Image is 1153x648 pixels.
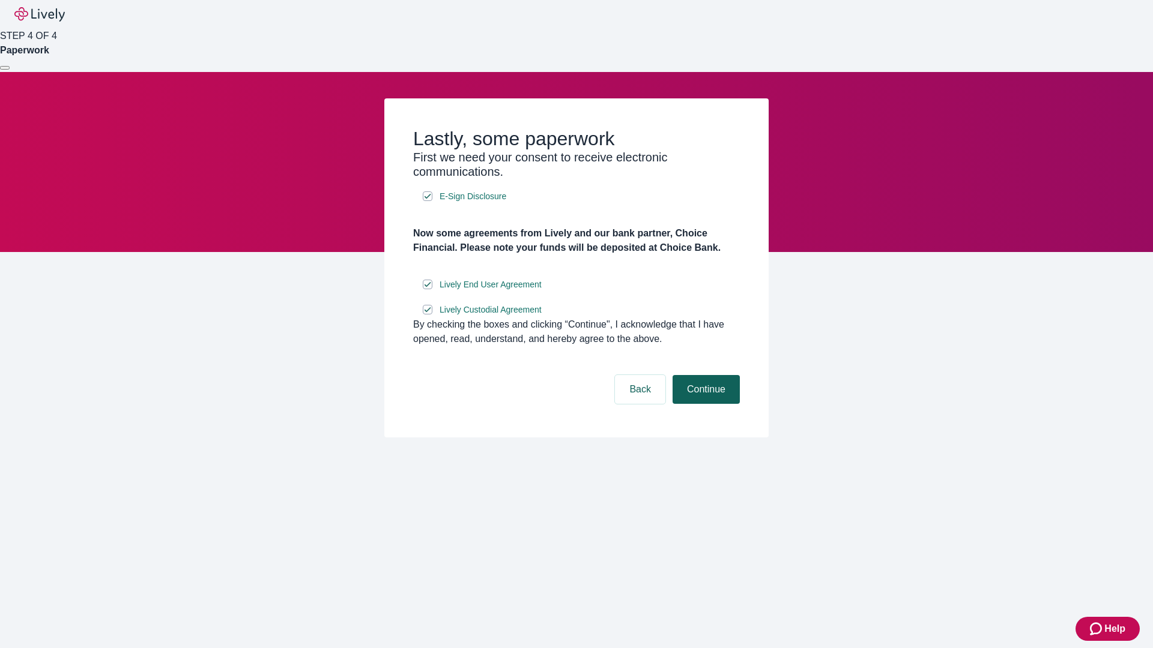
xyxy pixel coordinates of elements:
a: e-sign disclosure document [437,189,509,204]
button: Back [615,375,665,404]
svg: Zendesk support icon [1090,622,1104,636]
h2: Lastly, some paperwork [413,127,740,150]
a: e-sign disclosure document [437,277,544,292]
div: By checking the boxes and clicking “Continue", I acknowledge that I have opened, read, understand... [413,317,740,346]
span: Lively End User Agreement [440,278,542,291]
h3: First we need your consent to receive electronic communications. [413,150,740,179]
img: Lively [14,7,65,22]
span: Lively Custodial Agreement [440,304,542,316]
a: e-sign disclosure document [437,302,544,317]
span: Help [1104,622,1125,636]
button: Continue [673,375,740,404]
h4: Now some agreements from Lively and our bank partner, Choice Financial. Please note your funds wi... [413,226,740,255]
span: E-Sign Disclosure [440,190,506,203]
button: Zendesk support iconHelp [1076,617,1140,641]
